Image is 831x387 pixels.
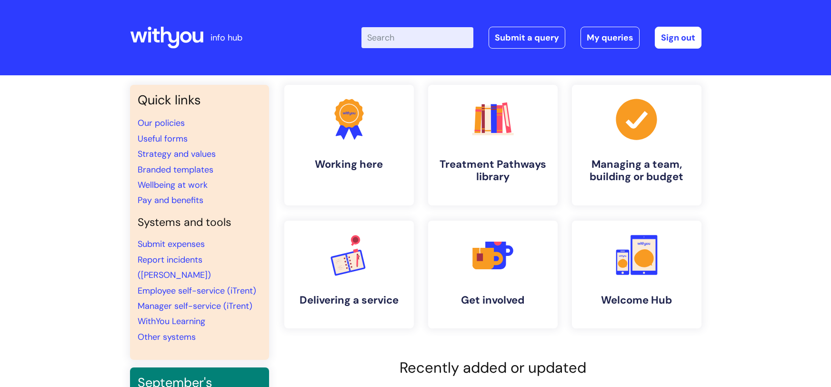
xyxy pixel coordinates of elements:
[284,85,414,205] a: Working here
[436,158,550,183] h4: Treatment Pathways library
[138,316,205,327] a: WithYou Learning
[428,85,558,205] a: Treatment Pathways library
[138,238,205,250] a: Submit expenses
[138,179,208,191] a: Wellbeing at work
[428,221,558,328] a: Get involved
[138,117,185,129] a: Our policies
[292,158,406,171] h4: Working here
[572,85,701,205] a: Managing a team, building or budget
[138,216,261,229] h4: Systems and tools
[138,133,188,144] a: Useful forms
[489,27,565,49] a: Submit a query
[361,27,473,48] input: Search
[284,221,414,328] a: Delivering a service
[210,30,242,45] p: info hub
[580,294,694,306] h4: Welcome Hub
[138,164,213,175] a: Branded templates
[655,27,701,49] a: Sign out
[138,92,261,108] h3: Quick links
[138,285,256,296] a: Employee self-service (iTrent)
[138,300,252,312] a: Manager self-service (iTrent)
[572,221,701,328] a: Welcome Hub
[138,254,211,281] a: Report incidents ([PERSON_NAME])
[138,331,196,343] a: Other systems
[138,148,216,160] a: Strategy and values
[138,194,203,206] a: Pay and benefits
[292,294,406,306] h4: Delivering a service
[284,359,701,377] h2: Recently added or updated
[581,27,640,49] a: My queries
[361,27,701,49] div: | -
[580,158,694,183] h4: Managing a team, building or budget
[436,294,550,306] h4: Get involved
